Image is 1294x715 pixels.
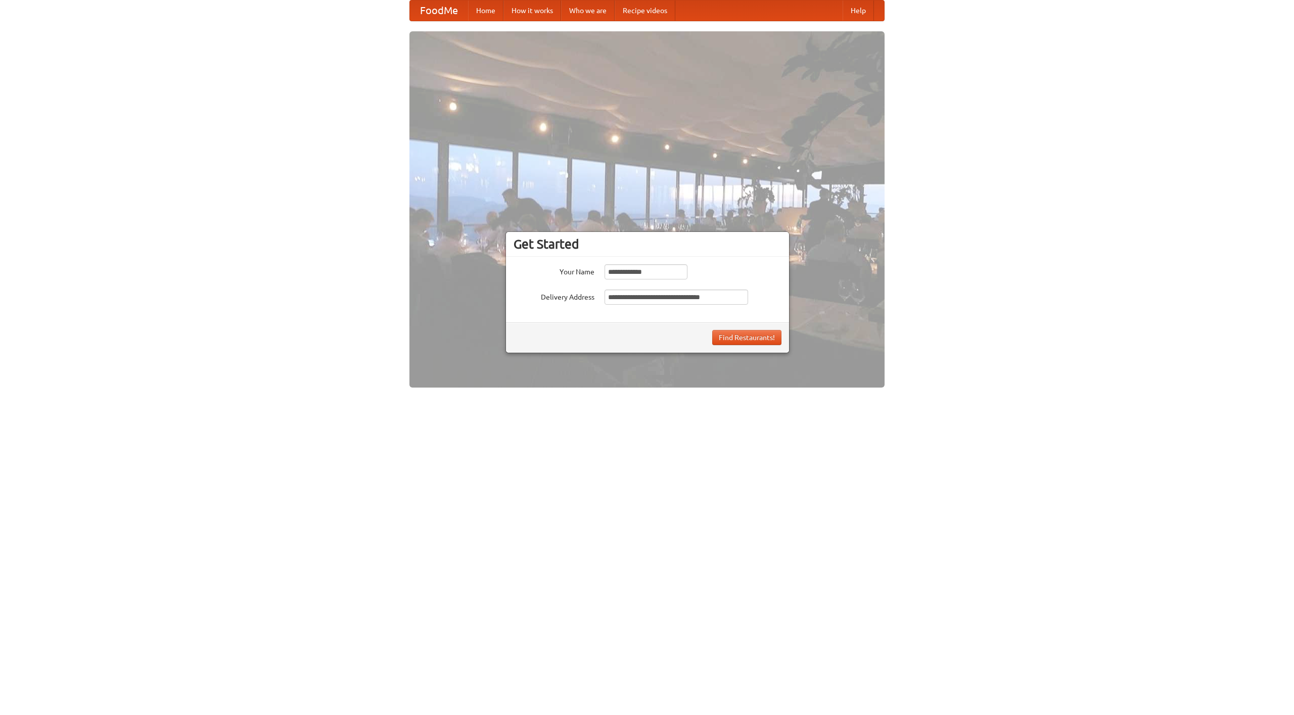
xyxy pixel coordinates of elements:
a: Recipe videos [615,1,675,21]
label: Delivery Address [514,290,594,302]
label: Your Name [514,264,594,277]
a: How it works [503,1,561,21]
button: Find Restaurants! [712,330,781,345]
h3: Get Started [514,236,781,252]
a: Help [843,1,874,21]
a: Who we are [561,1,615,21]
a: FoodMe [410,1,468,21]
a: Home [468,1,503,21]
